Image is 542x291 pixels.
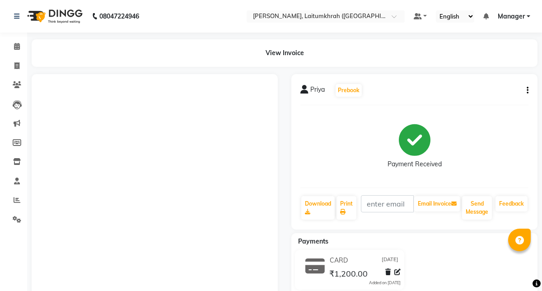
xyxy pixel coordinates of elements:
[336,196,356,220] a: Print
[462,196,492,220] button: Send Message
[23,4,85,29] img: logo
[336,84,362,97] button: Prebook
[310,85,325,98] span: Priya
[369,280,401,286] div: Added on [DATE]
[361,195,414,212] input: enter email
[498,12,525,21] span: Manager
[329,268,368,281] span: ₹1,200.00
[414,196,460,211] button: Email Invoice
[32,39,537,67] div: View Invoice
[330,256,348,265] span: CARD
[388,160,442,169] div: Payment Received
[301,196,335,220] a: Download
[99,4,139,29] b: 08047224946
[495,196,528,211] a: Feedback
[382,256,398,265] span: [DATE]
[504,255,533,282] iframe: chat widget
[298,237,328,245] span: Payments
